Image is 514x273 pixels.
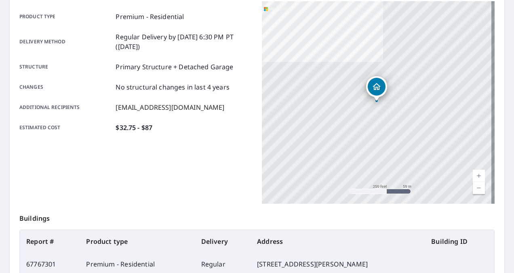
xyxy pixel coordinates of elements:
[473,170,485,182] a: Current Level 17, Zoom In
[116,82,230,92] p: No structural changes in last 4 years
[19,82,112,92] p: Changes
[116,102,224,112] p: [EMAIL_ADDRESS][DOMAIN_NAME]
[19,204,495,230] p: Buildings
[116,62,233,72] p: Primary Structure + Detached Garage
[195,230,251,253] th: Delivery
[116,12,184,21] p: Premium - Residential
[19,102,112,112] p: Additional recipients
[19,123,112,132] p: Estimated cost
[251,230,425,253] th: Address
[366,76,387,101] div: Dropped pin, building 1, Residential property, 2 Pine Trce Glen Arbor, MI 49636
[80,230,194,253] th: Product type
[116,32,252,51] p: Regular Delivery by [DATE] 6:30 PM PT ([DATE])
[19,32,112,51] p: Delivery method
[19,12,112,21] p: Product type
[425,230,494,253] th: Building ID
[473,182,485,194] a: Current Level 17, Zoom Out
[116,123,152,132] p: $32.75 - $87
[20,230,80,253] th: Report #
[19,62,112,72] p: Structure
